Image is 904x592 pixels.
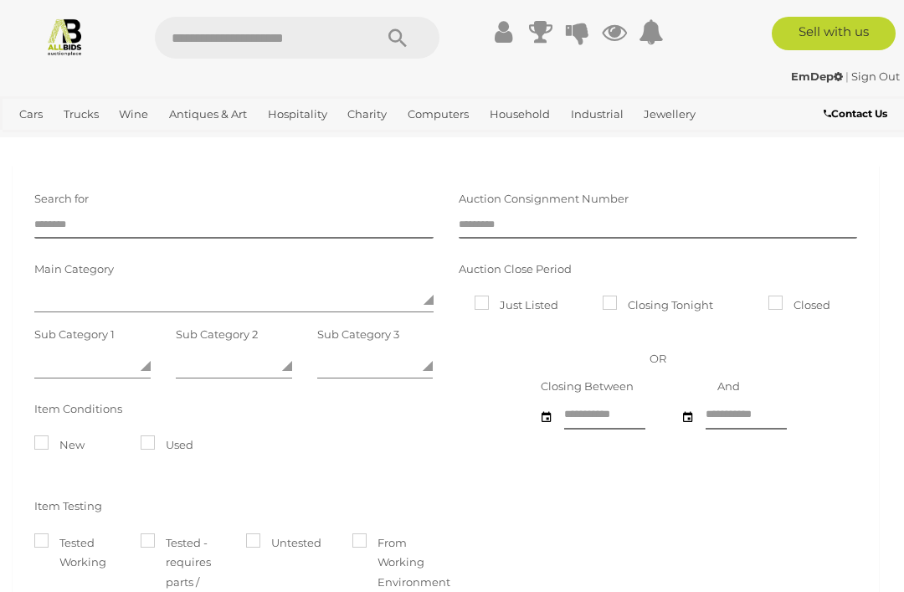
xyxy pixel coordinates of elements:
[34,189,89,208] label: Search for
[459,189,629,208] label: Auction Consignment Number
[824,107,887,120] b: Contact Us
[34,533,116,573] label: Tested Working
[34,497,102,516] label: Item Testing
[317,325,399,344] label: Sub Category 3
[120,128,252,156] a: [GEOGRAPHIC_DATA]
[845,69,849,83] span: |
[34,260,114,279] label: Main Category
[176,325,258,344] label: Sub Category 2
[45,17,85,56] img: Allbids.com.au
[246,533,321,553] label: Untested
[851,69,900,83] a: Sign Out
[768,296,830,315] label: Closed
[34,435,85,455] label: New
[717,377,740,396] label: And
[483,100,557,128] a: Household
[564,100,630,128] a: Industrial
[459,260,572,279] label: Auction Close Period
[34,325,115,344] label: Sub Category 1
[603,296,713,315] label: Closing Tonight
[352,533,434,592] label: From Working Environment
[162,100,254,128] a: Antiques & Art
[13,128,58,156] a: Office
[824,105,891,123] a: Contact Us
[541,377,634,396] label: Closing Between
[791,69,845,83] a: EmDep
[791,69,843,83] strong: EmDep
[65,128,113,156] a: Sports
[475,296,558,315] label: Just Listed
[57,100,105,128] a: Trucks
[356,17,439,59] button: Search
[141,435,193,455] label: Used
[401,100,475,128] a: Computers
[772,17,896,50] a: Sell with us
[637,100,702,128] a: Jewellery
[13,100,49,128] a: Cars
[341,100,393,128] a: Charity
[650,349,666,368] label: OR
[261,100,334,128] a: Hospitality
[112,100,155,128] a: Wine
[34,399,122,419] label: Item Conditions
